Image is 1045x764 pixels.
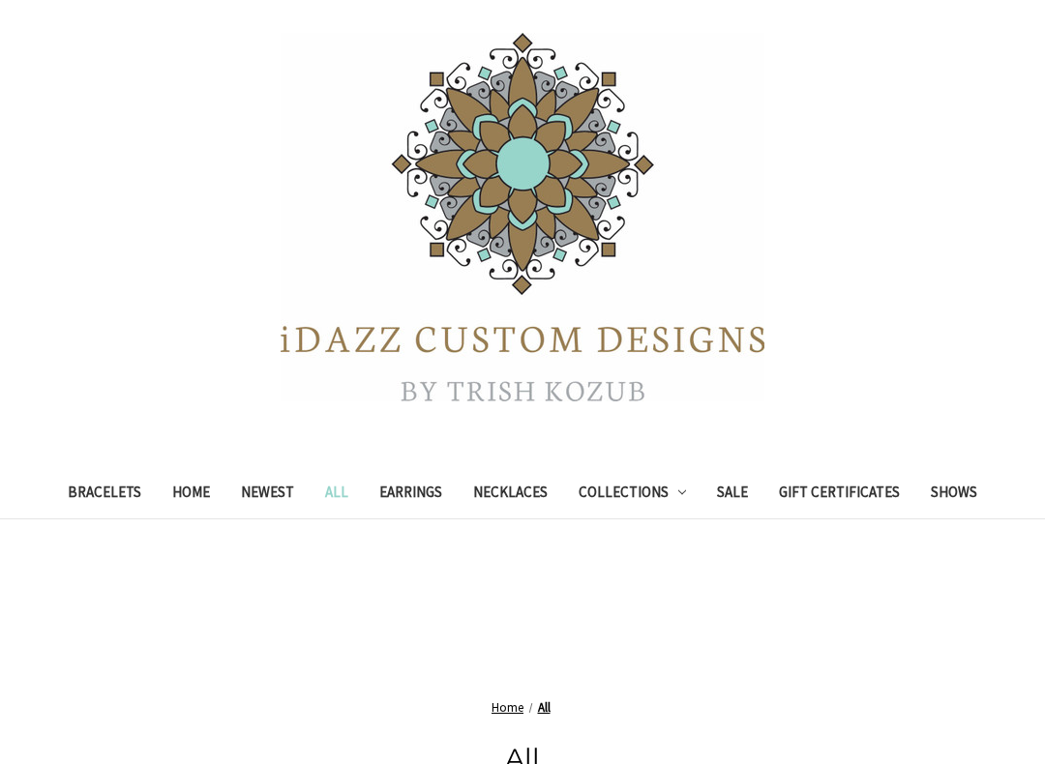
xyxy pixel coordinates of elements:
a: Earrings [364,471,458,518]
a: Newest [225,471,310,518]
a: Gift Certificates [763,471,915,518]
img: iDazz Custom Designs [281,33,764,401]
a: Home [492,699,523,716]
a: Sale [702,471,763,518]
a: Bracelets [52,471,157,518]
a: Home [157,471,225,518]
a: All [538,699,551,716]
nav: Breadcrumb [20,698,1025,718]
a: All [310,471,364,518]
a: Shows [915,471,993,518]
a: Collections [563,471,702,518]
a: Necklaces [458,471,563,518]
